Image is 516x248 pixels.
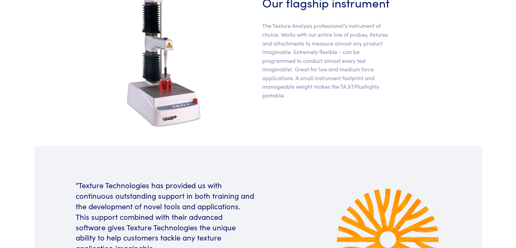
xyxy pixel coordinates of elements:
[354,83,364,90] span: Plus
[262,21,393,100] p: The Texture Analysis professional’s instrument of choice. Works with our entire line of probes, f...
